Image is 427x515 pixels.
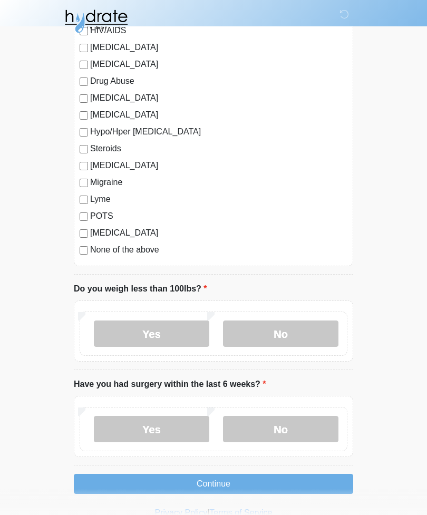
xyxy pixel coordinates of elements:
label: Yes [94,320,209,347]
label: Yes [94,416,209,442]
input: Migraine [80,179,88,187]
label: None of the above [90,244,347,256]
input: [MEDICAL_DATA] [80,44,88,52]
label: Lyme [90,193,347,206]
input: [MEDICAL_DATA] [80,94,88,103]
button: Continue [74,474,353,494]
input: [MEDICAL_DATA] [80,111,88,120]
label: [MEDICAL_DATA] [90,227,347,239]
label: Hypo/Hper [MEDICAL_DATA] [90,125,347,138]
input: Drug Abuse [80,77,88,86]
input: [MEDICAL_DATA] [80,162,88,170]
input: None of the above [80,246,88,255]
input: [MEDICAL_DATA] [80,229,88,238]
img: Hydrate IV Bar - Fort Collins Logo [63,8,129,34]
label: Have you had surgery within the last 6 weeks? [74,378,266,391]
label: No [223,416,338,442]
label: [MEDICAL_DATA] [90,159,347,172]
input: POTS [80,212,88,221]
label: No [223,320,338,347]
label: Steroids [90,142,347,155]
input: Lyme [80,196,88,204]
input: Steroids [80,145,88,153]
label: POTS [90,210,347,222]
label: Do you weigh less than 100lbs? [74,283,207,295]
input: [MEDICAL_DATA] [80,61,88,69]
label: [MEDICAL_DATA] [90,58,347,71]
input: Hypo/Hper [MEDICAL_DATA] [80,128,88,137]
label: Migraine [90,176,347,189]
label: [MEDICAL_DATA] [90,41,347,54]
label: [MEDICAL_DATA] [90,109,347,121]
label: Drug Abuse [90,75,347,88]
label: [MEDICAL_DATA] [90,92,347,104]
